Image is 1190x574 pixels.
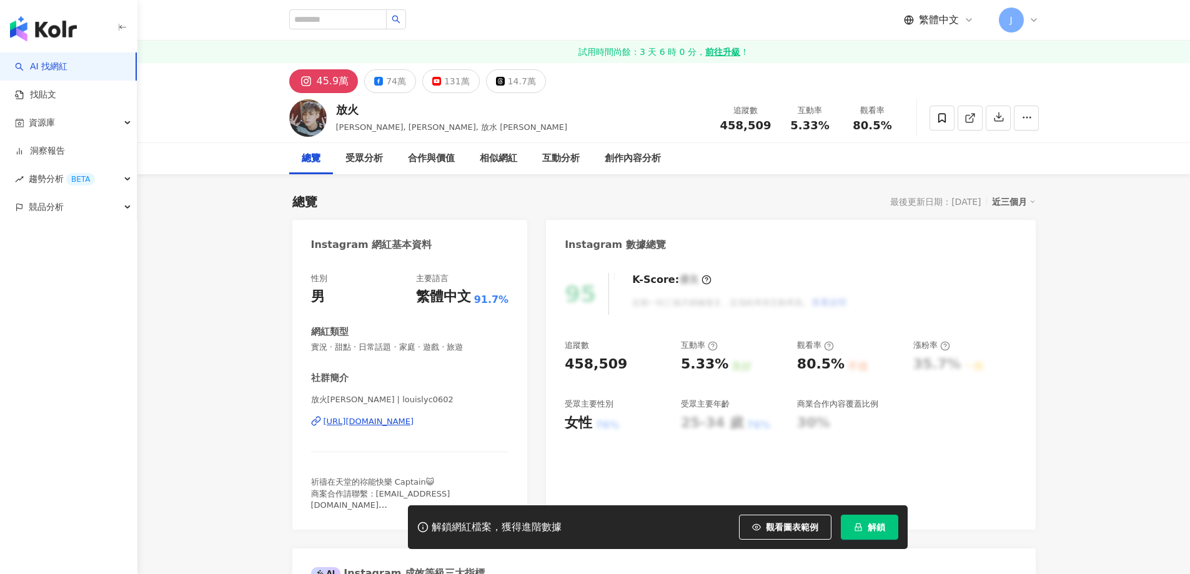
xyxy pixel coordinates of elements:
span: 實況 · 甜點 · 日常話題 · 家庭 · 遊戲 · 旅遊 [311,342,509,353]
div: 45.9萬 [317,72,349,90]
div: BETA [66,173,95,186]
div: 漲粉率 [913,340,950,351]
div: 追蹤數 [565,340,589,351]
div: 相似網紅 [480,151,517,166]
span: 5.33% [790,119,829,132]
a: 洞察報告 [15,145,65,157]
button: 45.9萬 [289,69,359,93]
div: 追蹤數 [720,104,771,117]
a: searchAI 找網紅 [15,61,67,73]
div: 受眾分析 [345,151,383,166]
span: 91.7% [474,293,509,307]
span: 80.5% [853,119,891,132]
div: 14.7萬 [508,72,536,90]
span: search [392,15,400,24]
div: 解鎖網紅檔案，獲得進階數據 [432,521,562,534]
div: 繁體中文 [416,287,471,307]
button: 解鎖 [841,515,898,540]
span: lock [854,523,863,532]
div: 社群簡介 [311,372,349,385]
div: 131萬 [444,72,470,90]
div: 網紅類型 [311,325,349,339]
div: 女性 [565,413,592,433]
div: 受眾主要性別 [565,398,613,410]
div: 互動率 [681,340,718,351]
img: logo [10,16,77,41]
span: 資源庫 [29,109,55,137]
a: 找貼文 [15,89,56,101]
div: 觀看率 [797,340,834,351]
div: 性別 [311,273,327,284]
div: 74萬 [386,72,406,90]
button: 131萬 [422,69,480,93]
div: 互動率 [786,104,834,117]
div: 458,509 [565,355,627,374]
div: 總覽 [292,193,317,210]
span: 繁體中文 [919,13,959,27]
div: 主要語言 [416,273,449,284]
div: 創作內容分析 [605,151,661,166]
div: 總覽 [302,151,320,166]
button: 74萬 [364,69,416,93]
span: 祈禱在天堂的祢能快樂 Captain😺 商案合作請聯繫：[EMAIL_ADDRESS][DOMAIN_NAME] 購買鷗麥麥麥[PERSON_NAME]可以點下方連結🔗 [311,477,494,521]
div: 互動分析 [542,151,580,166]
div: 5.33% [681,355,728,374]
span: 458,509 [720,119,771,132]
div: 觀看率 [849,104,896,117]
div: 放火 [336,102,568,117]
div: Instagram 數據總覽 [565,238,666,252]
div: 受眾主要年齡 [681,398,730,410]
div: 80.5% [797,355,845,374]
span: 解鎖 [868,522,885,532]
div: 合作與價值 [408,151,455,166]
a: [URL][DOMAIN_NAME] [311,416,509,427]
button: 觀看圖表範例 [739,515,831,540]
img: KOL Avatar [289,99,327,137]
div: 近三個月 [992,194,1036,210]
a: 試用時間尚餘：3 天 6 時 0 分，前往升級！ [137,41,1190,63]
button: 14.7萬 [486,69,546,93]
span: J [1009,13,1012,27]
span: 趨勢分析 [29,165,95,193]
span: 放火[PERSON_NAME] | louislyc0602 [311,394,509,405]
span: [PERSON_NAME], [PERSON_NAME], 放水 [PERSON_NAME] [336,122,568,132]
div: K-Score : [632,273,712,287]
span: 競品分析 [29,193,64,221]
div: 男 [311,287,325,307]
div: Instagram 網紅基本資料 [311,238,432,252]
div: 最後更新日期：[DATE] [890,197,981,207]
div: 商業合作內容覆蓋比例 [797,398,878,410]
strong: 前往升級 [705,46,740,58]
span: rise [15,175,24,184]
span: 觀看圖表範例 [766,522,818,532]
div: [URL][DOMAIN_NAME] [324,416,414,427]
